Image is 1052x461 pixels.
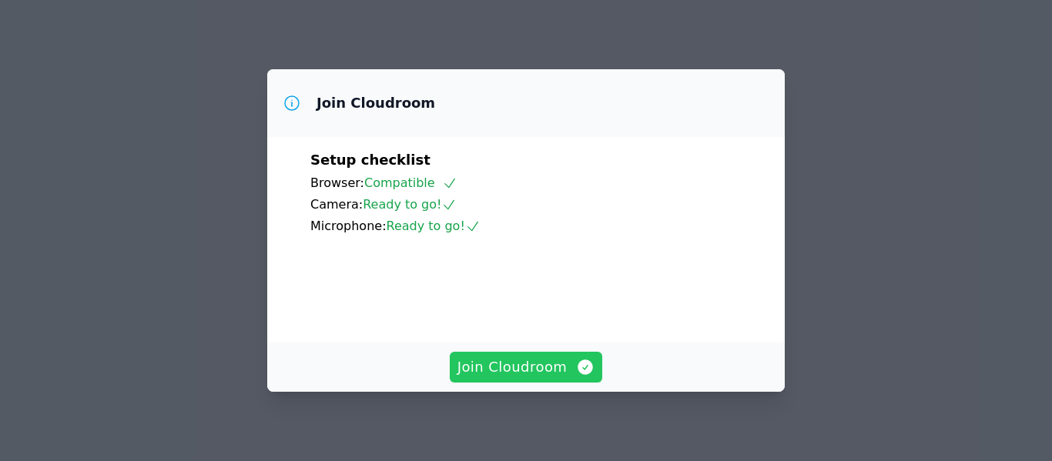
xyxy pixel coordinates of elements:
[310,219,387,233] span: Microphone:
[310,175,364,190] span: Browser:
[450,352,603,382] button: Join Cloudroom
[364,175,457,190] span: Compatible
[457,356,595,378] span: Join Cloudroom
[387,219,481,233] span: Ready to go!
[310,152,431,168] span: Setup checklist
[310,197,363,212] span: Camera:
[363,197,457,212] span: Ready to go!
[317,94,435,112] h3: Join Cloudroom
